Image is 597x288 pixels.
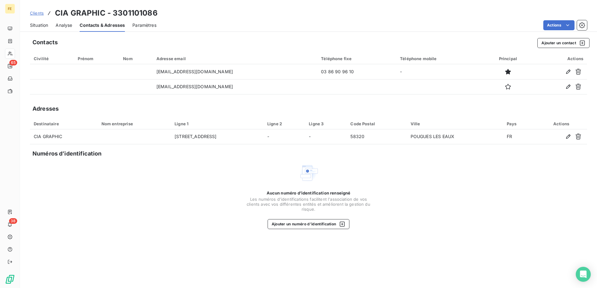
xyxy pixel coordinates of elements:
span: Aucun numéro d’identification renseigné [267,190,351,195]
div: Code Postal [350,121,403,126]
img: Empty state [298,163,318,183]
div: Adresse email [156,56,313,61]
div: Téléphone mobile [400,56,479,61]
div: Pays [507,121,532,126]
div: Téléphone fixe [321,56,392,61]
td: - [264,129,305,144]
button: Actions [543,20,575,30]
td: 58320 [347,129,407,144]
h5: Numéros d’identification [32,149,102,158]
div: Civilité [34,56,70,61]
div: Destinataire [34,121,94,126]
td: 03 86 90 96 10 [317,64,396,79]
a: Clients [30,10,44,16]
div: Ligne 1 [175,121,260,126]
div: Ligne 3 [309,121,343,126]
div: Open Intercom Messenger [576,267,591,282]
span: Clients [30,11,44,16]
div: FE [5,4,15,14]
td: CIA GRAPHIC [30,129,98,144]
h5: Adresses [32,104,59,113]
h5: Contacts [32,38,58,47]
td: [EMAIL_ADDRESS][DOMAIN_NAME] [153,79,317,94]
h3: CIA GRAPHIC - 3301101086 [55,7,158,19]
td: POUGUES LES EAUX [407,129,503,144]
div: Principal [486,56,529,61]
span: 38 [9,218,17,224]
div: Ligne 2 [267,121,301,126]
span: Paramètres [132,22,156,28]
span: Analyse [56,22,72,28]
td: [EMAIL_ADDRESS][DOMAIN_NAME] [153,64,317,79]
div: Actions [537,56,583,61]
img: Logo LeanPay [5,274,15,284]
div: Nom entreprise [101,121,167,126]
button: Ajouter un contact [537,38,590,48]
span: Situation [30,22,48,28]
td: - [396,64,483,79]
td: [STREET_ADDRESS] [171,129,264,144]
span: Les numéros d'identifications facilitent l'association de vos clients avec vos différentes entité... [246,197,371,212]
div: Actions [539,121,583,126]
button: Ajouter un numéro d’identification [268,219,350,229]
td: FR [503,129,535,144]
span: 65 [9,60,17,65]
td: - [305,129,347,144]
div: Prénom [78,56,116,61]
div: Ville [411,121,499,126]
span: Contacts & Adresses [80,22,125,28]
div: Nom [123,56,149,61]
